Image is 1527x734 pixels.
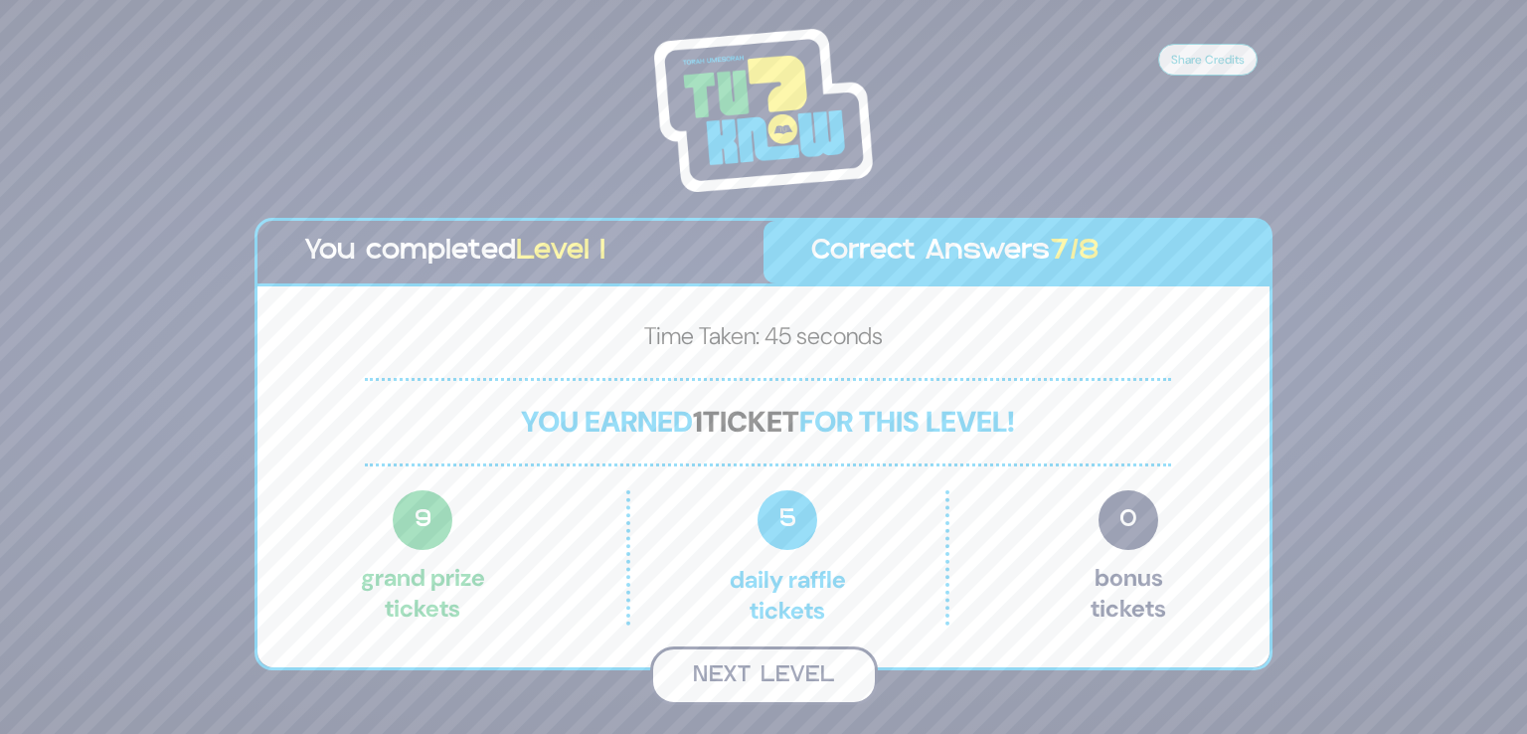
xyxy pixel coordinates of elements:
button: Share Credits [1158,44,1258,76]
p: Correct Answers [811,231,1222,274]
img: Tournament Logo [654,29,873,192]
span: You earned for this level! [521,403,1015,441]
span: 5 [758,490,817,550]
span: 7/8 [1050,239,1100,265]
span: ticket [703,403,799,441]
p: You completed [305,231,716,274]
span: 1 [693,403,703,441]
span: 0 [1099,490,1158,550]
p: Time Taken: 45 seconds [289,318,1238,362]
span: Level 1 [516,239,605,265]
span: 9 [393,490,452,550]
p: Bonus tickets [1091,490,1166,626]
p: Daily Raffle tickets [672,490,903,626]
p: Grand Prize tickets [361,490,485,626]
button: Next Level [650,646,878,705]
